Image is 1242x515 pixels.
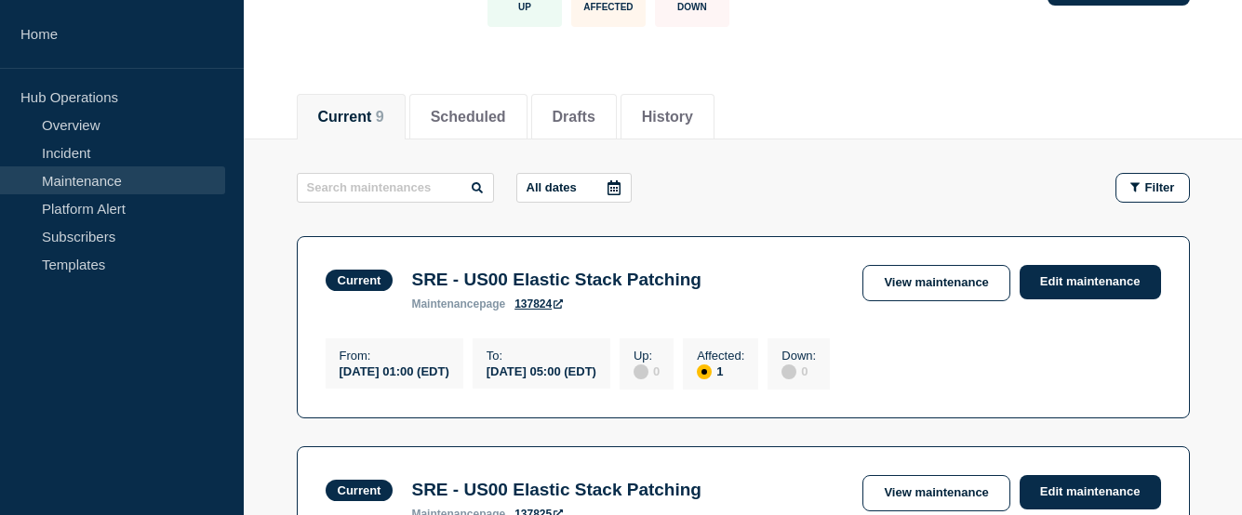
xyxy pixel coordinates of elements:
[527,180,577,194] p: All dates
[553,109,595,125] button: Drafts
[376,109,384,125] span: 9
[583,2,633,12] p: Affected
[677,2,707,12] p: Down
[297,173,494,203] input: Search maintenances
[862,265,1009,301] a: View maintenance
[862,475,1009,511] a: View maintenance
[781,364,796,379] div: disabled
[487,363,596,378] div: [DATE] 05:00 (EDT)
[340,349,449,363] p: From :
[642,109,693,125] button: History
[518,2,531,12] p: Up
[697,364,712,379] div: affected
[411,270,701,290] h3: SRE - US00 Elastic Stack Patching
[634,363,660,379] div: 0
[1020,265,1161,299] a: Edit maintenance
[781,363,816,379] div: 0
[431,109,506,125] button: Scheduled
[338,483,381,497] div: Current
[697,363,744,379] div: 1
[1020,475,1161,509] a: Edit maintenance
[1145,180,1175,194] span: Filter
[1115,173,1190,203] button: Filter
[411,297,505,310] p: page
[697,349,744,363] p: Affected :
[318,109,384,125] button: Current 9
[487,349,596,363] p: To :
[411,297,479,310] span: maintenance
[411,480,701,500] h3: SRE - US00 Elastic Stack Patching
[514,297,563,310] a: 137824
[634,349,660,363] p: Up :
[781,349,816,363] p: Down :
[634,364,648,379] div: disabled
[338,273,381,287] div: Current
[340,363,449,378] div: [DATE] 01:00 (EDT)
[516,173,632,203] button: All dates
